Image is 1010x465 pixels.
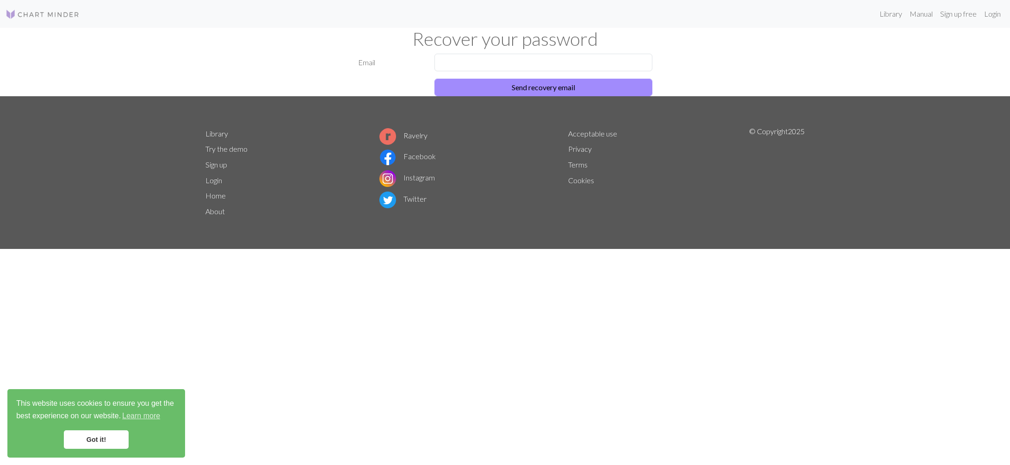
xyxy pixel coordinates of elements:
a: learn more about cookies [121,409,161,423]
a: Instagram [379,173,435,182]
a: About [205,207,225,216]
a: Facebook [379,152,436,161]
a: Home [205,191,226,200]
img: Ravelry logo [379,128,396,145]
img: Facebook logo [379,149,396,166]
a: Sign up free [936,5,980,23]
a: Cookies [568,176,594,185]
p: © Copyright 2025 [749,126,805,219]
img: Twitter logo [379,192,396,208]
a: Login [980,5,1004,23]
a: Login [205,176,222,185]
a: dismiss cookie message [64,430,129,449]
span: This website uses cookies to ensure you get the best experience on our website. [16,398,176,423]
a: Ravelry [379,131,428,140]
a: Privacy [568,144,592,153]
div: cookieconsent [7,389,185,458]
h1: Recover your password [200,28,811,50]
img: Instagram logo [379,170,396,187]
a: Library [205,129,228,138]
a: Manual [906,5,936,23]
img: Logo [6,9,80,20]
a: Twitter [379,194,427,203]
a: Acceptable use [568,129,617,138]
a: Try the demo [205,144,248,153]
label: Email [353,54,429,71]
a: Library [876,5,906,23]
a: Sign up [205,160,227,169]
a: Terms [568,160,588,169]
button: Send recovery email [434,79,652,96]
